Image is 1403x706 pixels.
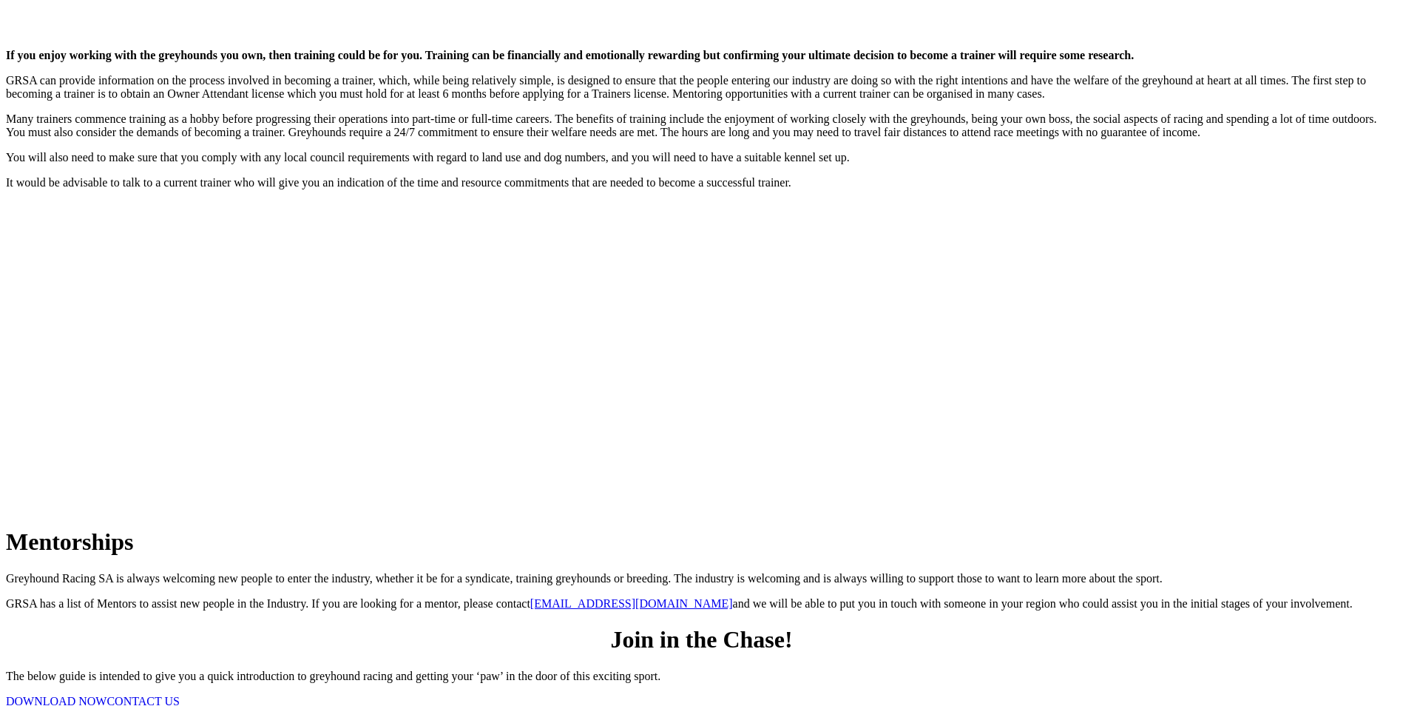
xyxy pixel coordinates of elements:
[6,49,1134,61] strong: If you enjoy working with the greyhounds you own, then training could be for you. Training can be...
[6,528,1397,556] h1: Mentorships
[6,572,1397,585] p: Greyhound Racing SA is always welcoming new people to enter the industry, whether it be for a syn...
[6,670,1397,683] p: The below guide is intended to give you a quick introduction to greyhound racing and getting your...
[6,112,1397,139] p: Many trainers commence training as a hobby before progressing their operations into part-time or ...
[6,597,1397,611] p: GRSA has a list of Mentors to assist new people in the Industry. If you are looking for a mentor,...
[6,176,1397,189] p: It would be advisable to talk to a current trainer who will give you an indication of the time an...
[6,151,1397,164] p: You will also need to make sure that you comply with any local council requirements with regard t...
[6,626,1397,653] h1: Join in the Chase!
[530,597,733,610] a: [EMAIL_ADDRESS][DOMAIN_NAME]
[6,74,1397,101] p: GRSA can provide information on the process involved in becoming a trainer, which, while being re...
